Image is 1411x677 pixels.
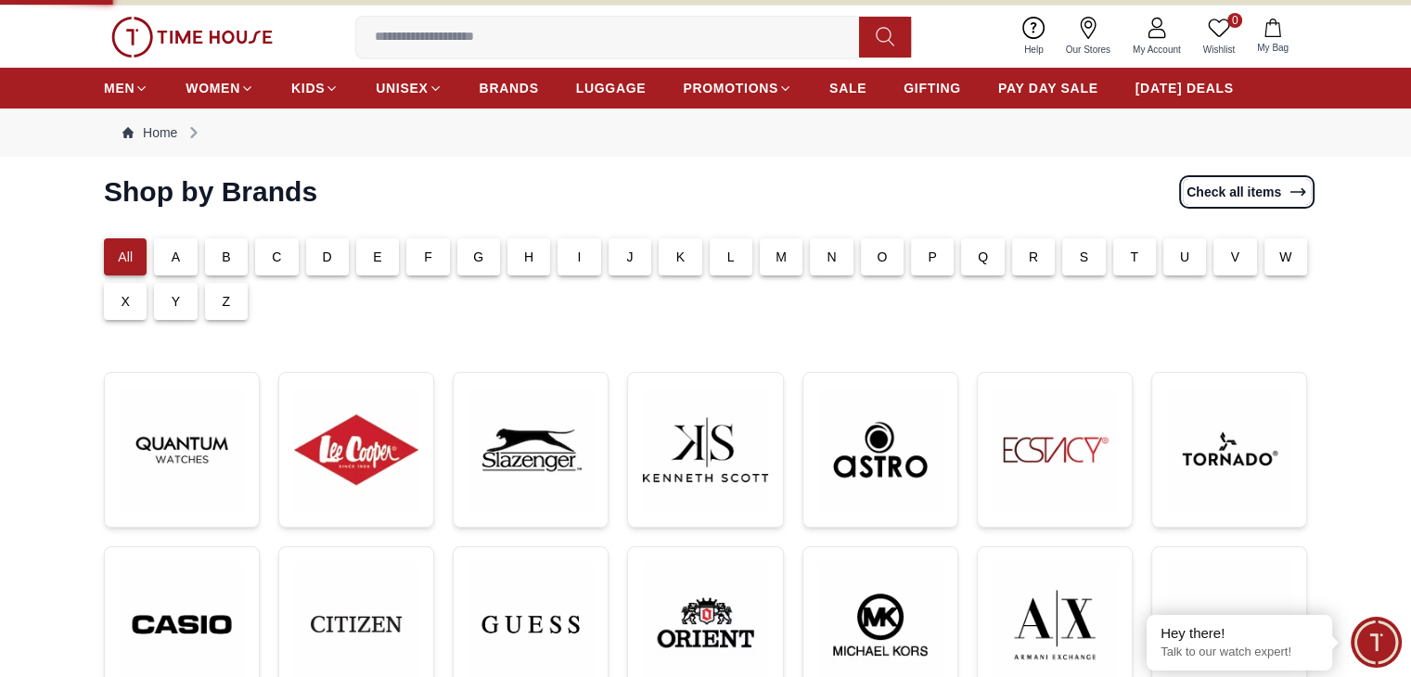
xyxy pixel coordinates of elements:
img: ... [993,388,1117,512]
p: L [727,248,735,266]
p: S [1080,248,1089,266]
a: 0Wishlist [1192,13,1246,60]
p: E [373,248,382,266]
span: MEN [104,79,135,97]
p: V [1231,248,1240,266]
span: LUGGAGE [576,79,647,97]
span: SALE [829,79,866,97]
a: PAY DAY SALE [998,71,1098,105]
div: Hey there! [1161,624,1318,643]
a: LUGGAGE [576,71,647,105]
span: Wishlist [1196,43,1242,57]
span: 0 [1227,13,1242,28]
p: T [1130,248,1138,266]
p: Z [223,292,231,311]
p: U [1180,248,1189,266]
span: My Bag [1250,41,1296,55]
a: Help [1013,13,1055,60]
p: Y [172,292,181,311]
p: R [1029,248,1038,266]
p: K [676,248,686,266]
span: My Account [1125,43,1188,57]
p: I [578,248,582,266]
nav: Breadcrumb [104,109,1307,157]
span: Our Stores [1058,43,1118,57]
img: ... [643,388,767,512]
p: Talk to our watch expert! [1161,645,1318,660]
span: Help [1017,43,1051,57]
p: C [272,248,281,266]
p: All [118,248,133,266]
p: J [626,248,633,266]
span: WOMEN [186,79,240,97]
img: ... [294,388,418,512]
a: KIDS [291,71,339,105]
span: GIFTING [904,79,961,97]
span: KIDS [291,79,325,97]
a: GIFTING [904,71,961,105]
a: PROMOTIONS [683,71,792,105]
p: W [1279,248,1291,266]
p: X [121,292,130,311]
div: Chat Widget [1351,617,1402,668]
p: G [473,248,483,266]
a: WOMEN [186,71,254,105]
a: UNISEX [376,71,442,105]
img: ... [120,388,244,512]
span: PROMOTIONS [683,79,778,97]
img: ... [468,388,593,512]
img: ... [1167,388,1291,512]
a: SALE [829,71,866,105]
a: Home [122,123,177,142]
p: Q [978,248,988,266]
a: MEN [104,71,148,105]
p: M [776,248,787,266]
a: [DATE] DEALS [1135,71,1234,105]
span: BRANDS [480,79,539,97]
p: P [928,248,937,266]
img: ... [818,388,943,512]
p: N [827,248,836,266]
p: B [222,248,231,266]
a: Our Stores [1055,13,1122,60]
span: PAY DAY SALE [998,79,1098,97]
p: H [524,248,533,266]
button: My Bag [1246,15,1300,58]
a: BRANDS [480,71,539,105]
a: Check all items [1183,179,1311,205]
p: A [172,248,181,266]
p: O [877,248,887,266]
h2: Shop by Brands [104,175,317,209]
img: ... [111,17,273,57]
p: D [323,248,332,266]
span: [DATE] DEALS [1135,79,1234,97]
p: F [424,248,432,266]
span: UNISEX [376,79,428,97]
